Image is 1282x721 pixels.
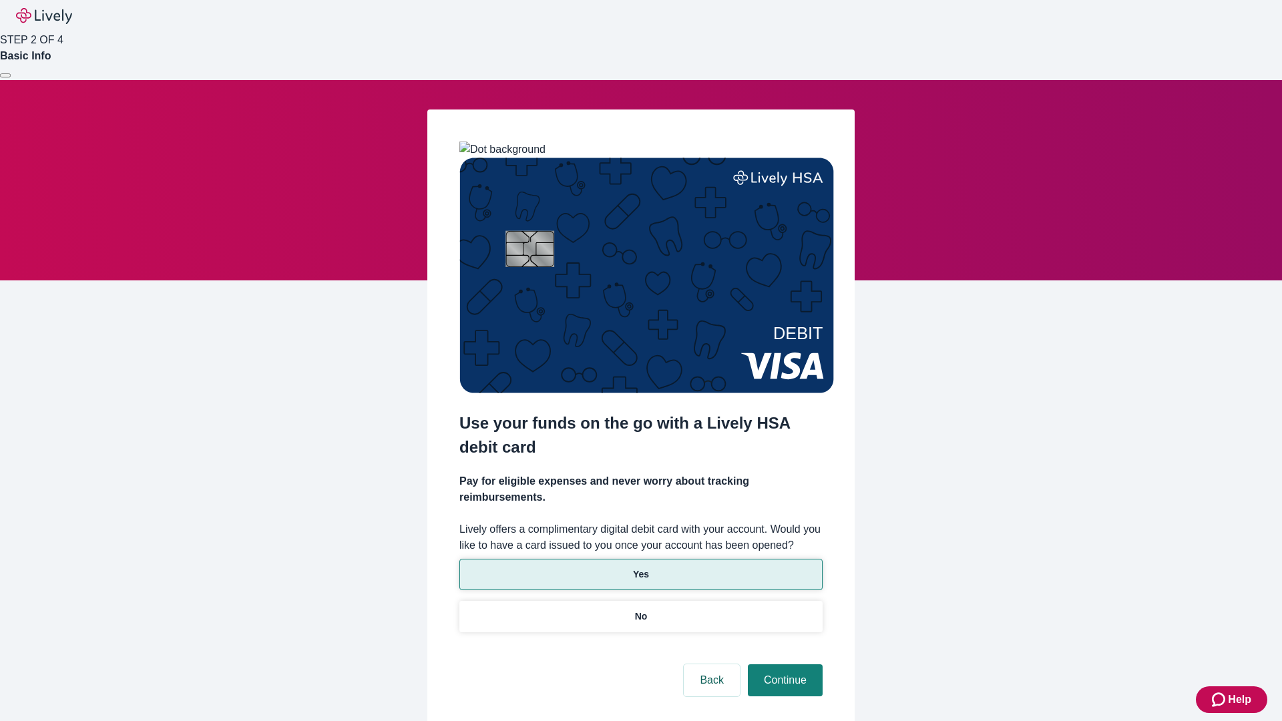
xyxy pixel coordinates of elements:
[1228,692,1251,708] span: Help
[635,610,648,624] p: No
[633,567,649,581] p: Yes
[748,664,823,696] button: Continue
[684,664,740,696] button: Back
[16,8,72,24] img: Lively
[459,521,823,553] label: Lively offers a complimentary digital debit card with your account. Would you like to have a card...
[1196,686,1267,713] button: Zendesk support iconHelp
[459,601,823,632] button: No
[459,411,823,459] h2: Use your funds on the go with a Lively HSA debit card
[459,158,834,393] img: Debit card
[459,142,546,158] img: Dot background
[1212,692,1228,708] svg: Zendesk support icon
[459,473,823,505] h4: Pay for eligible expenses and never worry about tracking reimbursements.
[459,559,823,590] button: Yes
